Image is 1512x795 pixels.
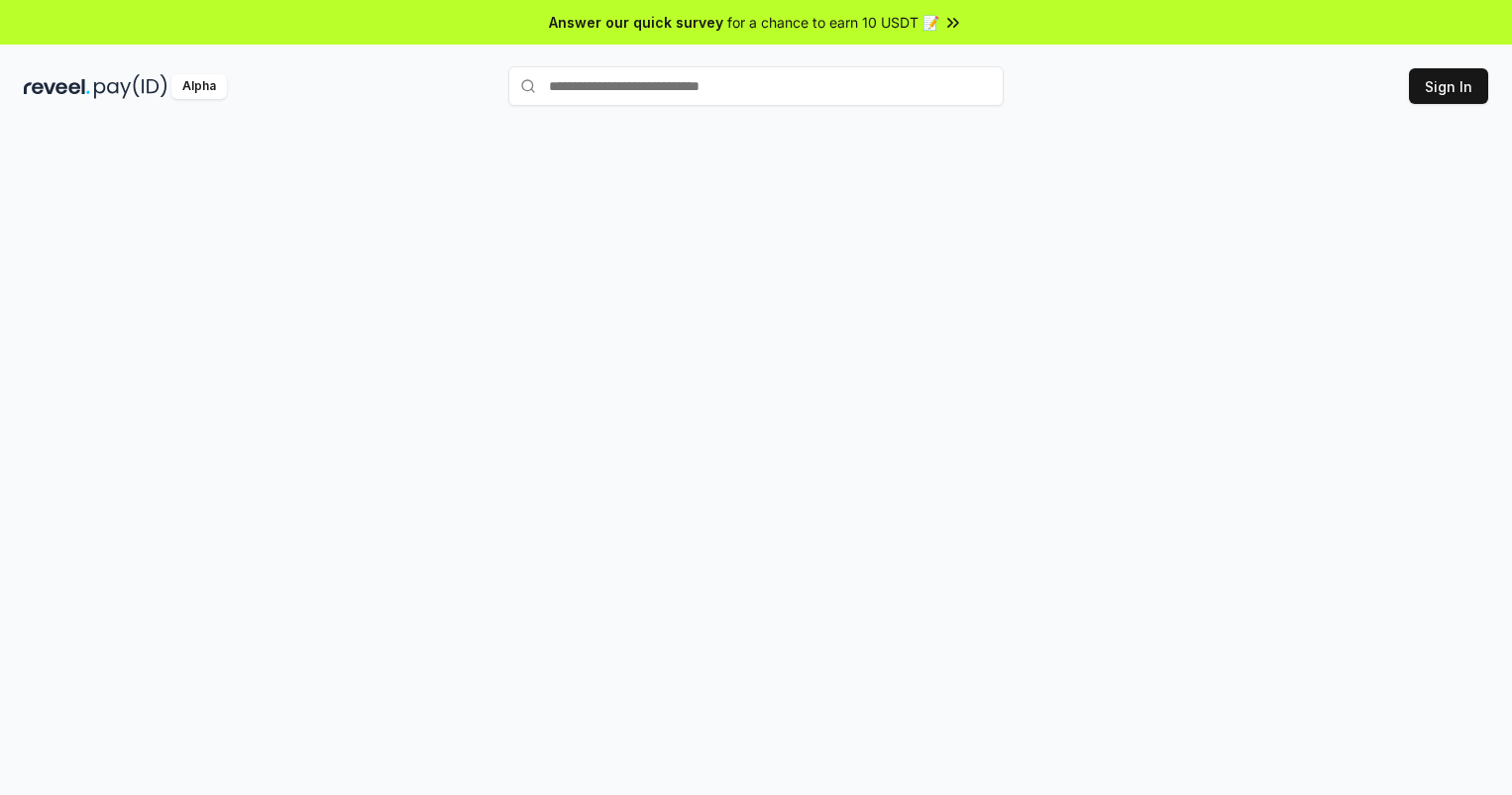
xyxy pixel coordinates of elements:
img: reveel_dark [24,74,90,99]
img: pay_id [94,74,167,99]
div: Alpha [171,74,227,99]
button: Sign In [1409,68,1488,104]
span: for a chance to earn 10 USDT 📝 [727,12,939,33]
span: Answer our quick survey [549,12,723,33]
